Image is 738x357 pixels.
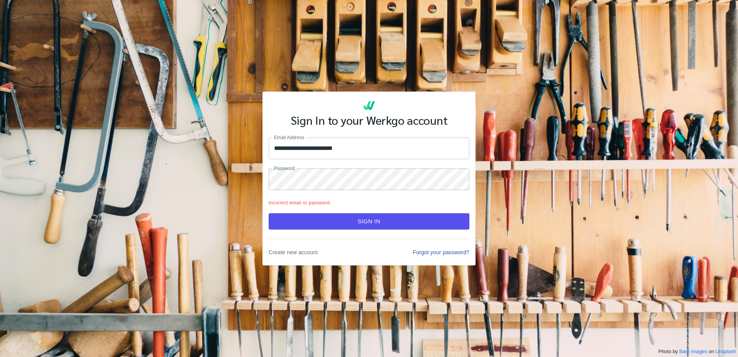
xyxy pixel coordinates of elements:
[277,216,461,226] span: Sign In
[269,248,318,256] a: Create new account
[361,98,377,113] img: Werkgo Logo
[291,113,448,127] h2: Sign In to your Werkgo account
[658,348,736,355] small: Photo by on
[269,199,469,207] p: Incorrect email or password.
[679,348,708,354] a: Barn Images
[413,248,469,256] a: Forgot your password?
[716,348,736,354] a: Unsplash
[269,213,469,229] button: Sign In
